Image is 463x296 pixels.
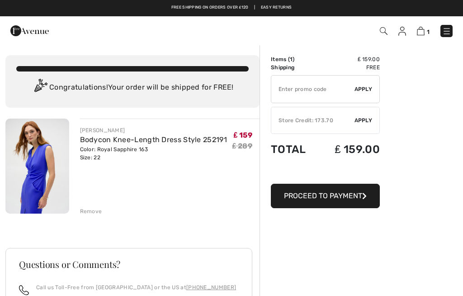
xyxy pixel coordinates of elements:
[271,63,318,72] td: Shipping
[398,27,406,36] img: My Info
[380,27,387,35] img: Search
[186,284,236,291] a: [PHONE_NUMBER]
[271,165,380,181] iframe: PayPal
[19,285,29,295] img: call
[284,191,362,200] span: Proceed to Payment
[271,184,380,208] button: Proceed to Payment
[232,142,252,150] s: ₤ 289
[318,63,380,72] td: Free
[271,55,318,63] td: Items ( )
[417,27,425,35] img: Shopping Bag
[354,116,373,124] span: Apply
[234,131,252,139] span: ₤ 159
[5,119,69,214] img: Bodycon Knee-Length Dress Style 252191
[10,22,49,40] img: 1ère Avenue
[31,79,49,97] img: Congratulation2.svg
[271,76,354,103] input: Promo code
[354,85,373,93] span: Apply
[80,207,102,215] div: Remove
[19,260,239,269] h3: Questions or Comments?
[290,56,293,62] span: 1
[80,135,227,144] a: Bodycon Knee-Length Dress Style 252191
[271,134,318,165] td: Total
[318,134,380,165] td: ₤ 159.00
[80,145,227,162] div: Color: Royal Sapphire 163 Size: 22
[171,5,249,11] a: Free shipping on orders over ₤120
[417,25,430,36] a: 1
[318,55,380,63] td: ₤ 159.00
[254,5,255,11] span: |
[16,79,249,97] div: Congratulations! Your order will be shipped for FREE!
[80,126,227,134] div: [PERSON_NAME]
[261,5,292,11] a: Easy Returns
[271,116,354,124] div: Store Credit: 173.70
[36,283,236,291] p: Call us Toll-Free from [GEOGRAPHIC_DATA] or the US at
[442,27,451,36] img: Menu
[427,29,430,35] span: 1
[10,26,49,34] a: 1ère Avenue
